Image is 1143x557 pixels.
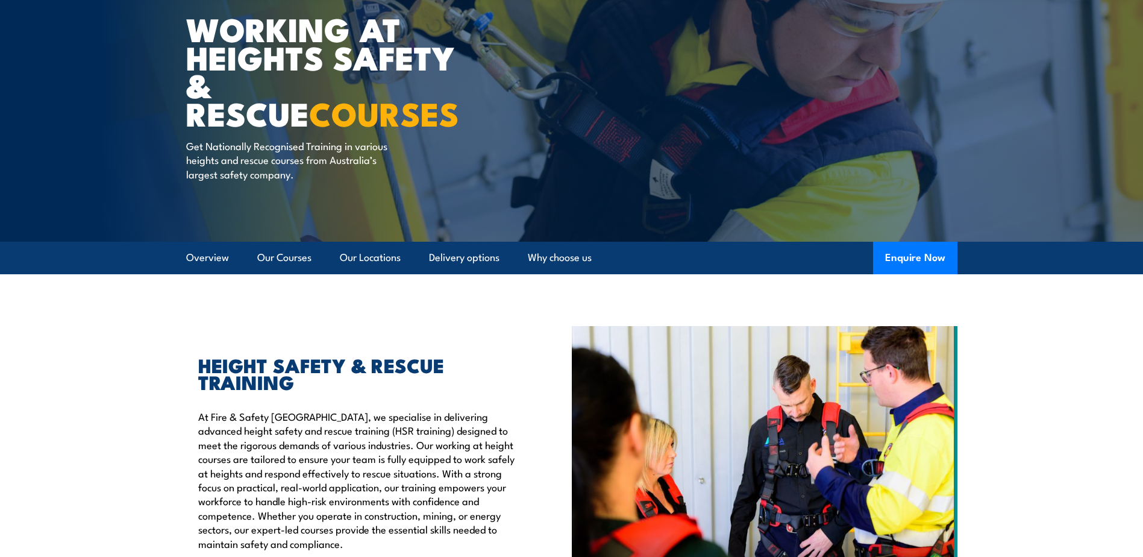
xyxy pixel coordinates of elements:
p: At Fire & Safety [GEOGRAPHIC_DATA], we specialise in delivering advanced height safety and rescue... [198,409,516,550]
strong: COURSES [309,87,459,137]
a: Why choose us [528,242,592,274]
h1: WORKING AT HEIGHTS SAFETY & RESCUE [186,14,484,127]
a: Delivery options [429,242,499,274]
a: Overview [186,242,229,274]
a: Our Locations [340,242,401,274]
a: Our Courses [257,242,312,274]
p: Get Nationally Recognised Training in various heights and rescue courses from Australia’s largest... [186,139,406,181]
button: Enquire Now [873,242,957,274]
h2: HEIGHT SAFETY & RESCUE TRAINING [198,356,516,390]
